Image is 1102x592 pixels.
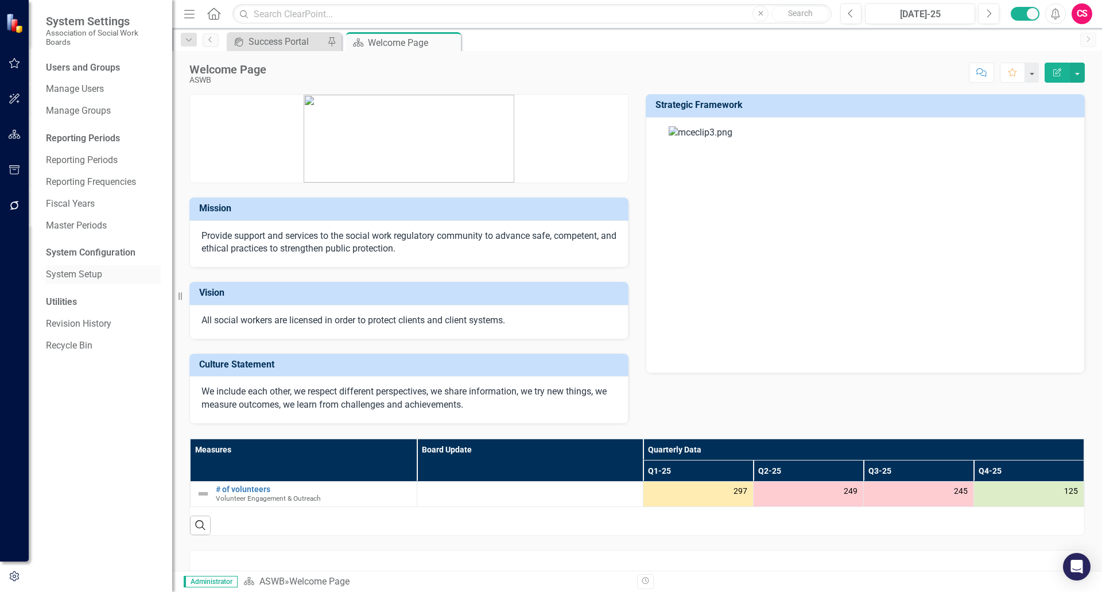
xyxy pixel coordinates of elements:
[844,485,857,497] span: 249
[368,36,458,50] div: Welcome Page
[46,219,161,233] a: Master Periods
[46,176,161,189] a: Reporting Frequencies
[5,12,26,34] img: ClearPoint Strategy
[243,575,628,589] div: »
[417,482,643,507] td: Double-Click to Edit
[201,314,616,327] p: All social workers are licensed in order to protect clients and client systems.
[1063,553,1091,581] div: Open Intercom Messenger
[289,576,350,587] div: Welcome Page
[46,105,161,118] a: Manage Groups
[46,198,161,211] a: Fiscal Years
[655,100,1079,110] h3: Strategic Framework
[184,576,238,587] span: Administrator
[199,203,623,214] h3: Mission
[771,6,829,22] button: Search
[1072,3,1092,24] button: CS
[46,83,161,96] a: Manage Users
[196,487,210,501] img: Not Defined
[46,296,161,309] div: Utilities
[46,246,161,260] div: System Configuration
[199,288,623,298] h3: Vision
[46,61,161,75] div: Users and Groups
[865,3,975,24] button: [DATE]-25
[954,485,968,497] span: 245
[259,576,285,587] a: ASWB
[734,485,747,497] span: 297
[189,63,266,76] div: Welcome Page
[46,14,161,28] span: System Settings
[788,9,813,18] span: Search
[46,28,161,47] small: Association of Social Work Boards
[46,339,161,353] a: Recycle Bin
[201,385,616,412] p: We include each other, we respect different perspectives, we share information, we try new things...
[669,126,1062,361] img: mceclip3.png
[232,4,832,24] input: Search ClearPoint...
[199,359,623,370] h3: Culture Statement
[46,268,161,281] a: System Setup
[46,132,161,145] div: Reporting Periods
[1064,485,1078,497] span: 125
[46,318,161,331] a: Revision History
[191,482,417,507] td: Double-Click to Edit Right Click for Context Menu
[46,154,161,167] a: Reporting Periods
[216,494,321,502] span: Volunteer Engagement & Outreach
[249,34,324,49] div: Success Portal
[230,34,324,49] a: Success Portal
[201,230,616,256] p: Provide support and services to the social work regulatory community to advance safe, competent, ...
[189,76,266,84] div: ASWB
[216,485,411,494] a: # of volunteers
[869,7,971,21] div: [DATE]-25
